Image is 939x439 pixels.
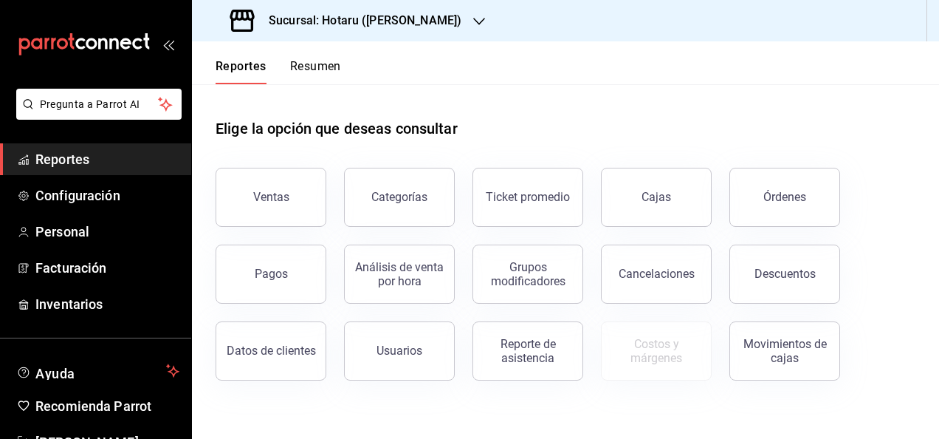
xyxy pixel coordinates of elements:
[35,149,179,169] span: Reportes
[257,12,461,30] h3: Sucursal: Hotaru ([PERSON_NAME])
[472,321,583,381] button: Reporte de asistencia
[216,168,326,227] button: Ventas
[482,337,574,365] div: Reporte de asistencia
[35,294,179,314] span: Inventarios
[35,186,179,205] span: Configuración
[162,38,174,50] button: open_drawer_menu
[619,267,695,281] div: Cancelaciones
[729,321,840,381] button: Movimientos de cajas
[40,97,159,112] span: Pregunta a Parrot AI
[216,118,458,140] h1: Elige la opción que deseas consultar
[472,168,583,227] button: Ticket promedio
[642,190,671,204] div: Cajas
[35,222,179,242] span: Personal
[255,267,288,281] div: Pagos
[739,337,830,365] div: Movimientos de cajas
[344,168,455,227] button: Categorías
[610,337,702,365] div: Costos y márgenes
[216,245,326,304] button: Pagos
[601,245,712,304] button: Cancelaciones
[729,245,840,304] button: Descuentos
[354,260,445,288] div: Análisis de venta por hora
[376,344,422,358] div: Usuarios
[344,245,455,304] button: Análisis de venta por hora
[16,89,182,120] button: Pregunta a Parrot AI
[216,59,341,84] div: navigation tabs
[216,59,266,84] button: Reportes
[35,258,179,278] span: Facturación
[482,260,574,288] div: Grupos modificadores
[472,245,583,304] button: Grupos modificadores
[216,321,326,381] button: Datos de clientes
[10,107,182,123] a: Pregunta a Parrot AI
[35,396,179,416] span: Recomienda Parrot
[253,190,289,204] div: Ventas
[729,168,840,227] button: Órdenes
[601,321,712,381] button: Contrata inventarios para ver este reporte
[486,190,570,204] div: Ticket promedio
[371,190,427,204] div: Categorías
[344,321,455,381] button: Usuarios
[763,190,806,204] div: Órdenes
[601,168,712,227] button: Cajas
[290,59,341,84] button: Resumen
[754,267,816,281] div: Descuentos
[35,362,160,380] span: Ayuda
[227,344,316,358] div: Datos de clientes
